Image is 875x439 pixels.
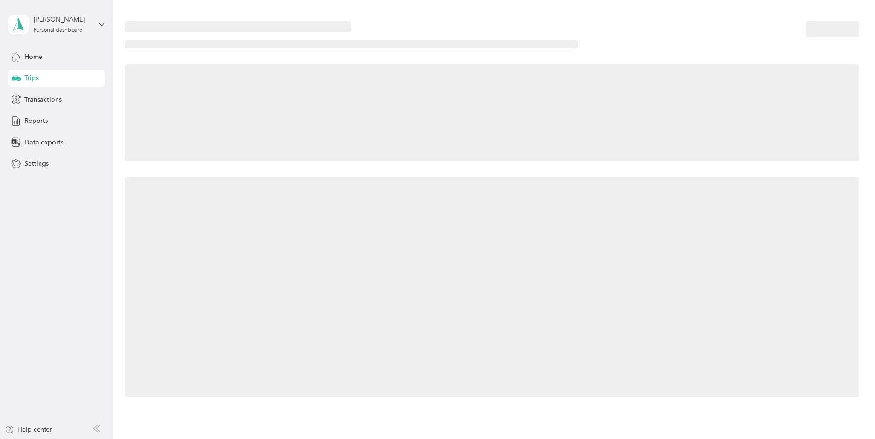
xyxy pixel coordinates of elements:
[24,159,49,168] span: Settings
[24,95,62,104] span: Transactions
[34,28,83,33] div: Personal dashboard
[24,116,48,126] span: Reports
[34,15,91,24] div: [PERSON_NAME]
[24,138,63,147] span: Data exports
[24,52,42,62] span: Home
[823,387,875,439] iframe: Everlance-gr Chat Button Frame
[5,425,52,434] button: Help center
[24,73,39,83] span: Trips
